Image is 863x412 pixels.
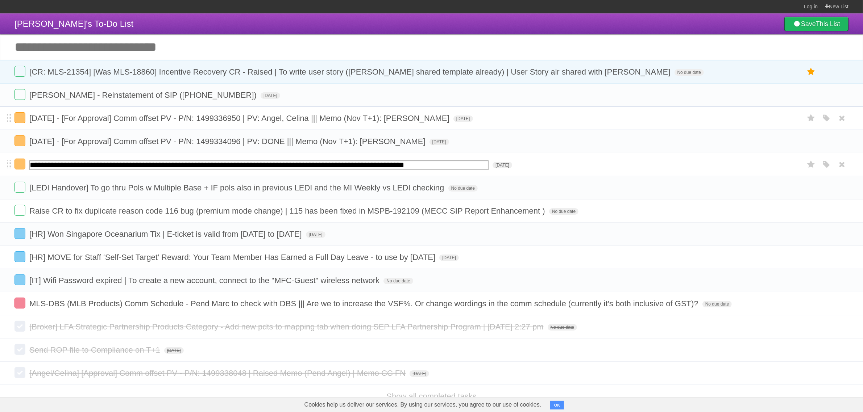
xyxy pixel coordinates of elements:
[14,112,25,123] label: Done
[29,230,304,239] span: [HR] Won Singapore Oceanarium Tix | E-ticket is valid from [DATE] to [DATE]
[29,276,381,285] span: [IT] Wifi Password expired | To create a new account, connect to the "MFC-Guest" wireless network
[14,89,25,100] label: Done
[261,92,280,99] span: [DATE]
[804,159,818,171] label: Star task
[804,112,818,124] label: Star task
[784,17,849,31] a: SaveThis List
[14,274,25,285] label: Done
[14,159,25,169] label: Done
[386,392,476,401] a: Show all completed tasks
[14,66,25,77] label: Done
[14,344,25,355] label: Done
[14,367,25,378] label: Done
[29,322,545,331] span: [Broker] LFA Strategic Partnership Products Category - Add new pdts to mapping tab when doing SEP...
[29,183,446,192] span: [LEDI Handover] To go thru Pols w Multiple Base + IF pols also in previous LEDI and the MI Weekly...
[164,347,184,354] span: [DATE]
[14,228,25,239] label: Done
[448,185,478,192] span: No due date
[453,115,473,122] span: [DATE]
[29,345,162,354] span: Send ROP file to Compliance on T+1
[14,321,25,332] label: Done
[14,205,25,216] label: Done
[549,208,578,215] span: No due date
[14,182,25,193] label: Done
[383,278,413,284] span: No due date
[29,299,700,308] span: MLS-DBS (MLB Products) Comm Schedule - Pend Marc to check with DBS ||| Are we to increase the VSF...
[430,139,449,145] span: [DATE]
[29,253,437,262] span: [HR] MOVE for Staff ‘Self-Set Target’ Reward: Your Team Member Has Earned a Full Day Leave - to u...
[702,301,732,307] span: No due date
[14,19,133,29] span: [PERSON_NAME]'s To-Do List
[804,66,818,78] label: Star task
[306,231,325,238] span: [DATE]
[29,369,407,378] span: [Angel/Celina] [Approval] Comm offset PV - P/N: 1499338048 | Raised Memo (Pend Angel) | Memo CC FN
[29,206,547,215] span: Raise CR to fix duplicate reason code 116 bug (premium mode change) | 115 has been fixed in MSPB-...
[14,135,25,146] label: Done
[29,137,427,146] span: [DATE] - [For Approval] Comm offset PV - P/N: 1499334096 | PV: DONE ||| Memo (Nov T+1): [PERSON_N...
[297,398,549,412] span: Cookies help us deliver our services. By using our services, you agree to our use of cookies.
[29,114,451,123] span: [DATE] - [For Approval] Comm offset PV - P/N: 1499336950 | PV: Angel, Celina ||| Memo (Nov T+1): ...
[14,251,25,262] label: Done
[14,298,25,308] label: Done
[550,401,564,409] button: OK
[816,20,840,28] b: This List
[439,255,459,261] span: [DATE]
[29,91,258,100] span: [PERSON_NAME] - Reinstatement of SIP ([PHONE_NUMBER])
[29,67,672,76] span: [CR: MLS-21354] [Was MLS-18860] Incentive Recovery CR - Raised | To write user story ([PERSON_NAM...
[675,69,704,76] span: No due date
[410,370,429,377] span: [DATE]
[493,162,512,168] span: [DATE]
[548,324,577,331] span: No due date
